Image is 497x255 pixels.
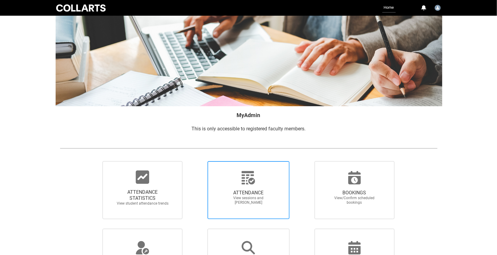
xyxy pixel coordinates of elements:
[328,196,381,205] span: View/Confirm scheduled bookings
[60,145,437,151] img: REDU_GREY_LINE
[191,126,306,132] span: This is only accessible to registered faculty members.
[60,111,437,119] h2: MyAdmin
[328,190,381,196] span: BOOKINGS
[116,201,169,206] span: View student attendance trends
[222,190,275,196] span: ATTENDANCE
[433,2,442,12] button: User Profile Faculty.aharding
[116,189,169,201] span: ATTENDANCE STATISTICS
[382,3,396,13] a: Home
[435,5,441,11] img: Faculty.aharding
[222,196,275,205] span: View sessions and [PERSON_NAME]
